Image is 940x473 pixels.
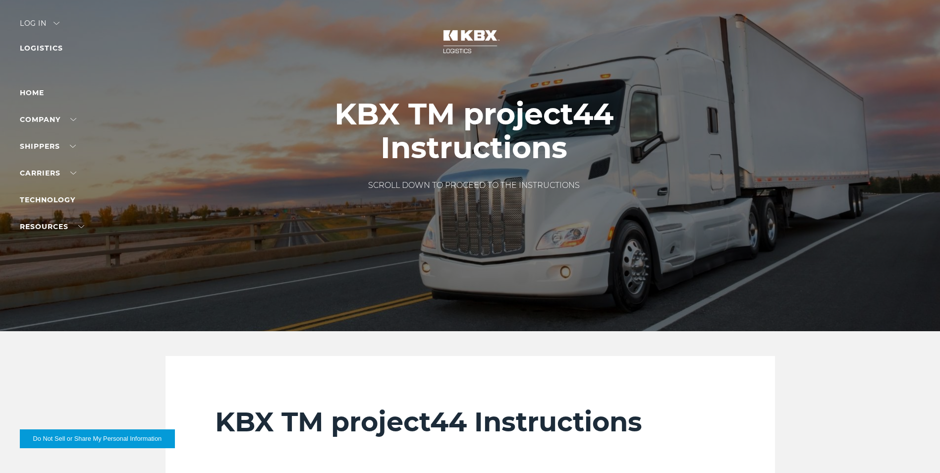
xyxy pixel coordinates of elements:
[20,88,44,97] a: Home
[20,44,63,53] a: LOGISTICS
[20,222,84,231] a: RESOURCES
[54,22,59,25] img: arrow
[433,20,507,63] img: kbx logo
[20,195,75,204] a: Technology
[20,142,76,151] a: SHIPPERS
[271,179,677,191] p: SCROLL DOWN TO PROCEED TO THE INSTRUCTIONS
[20,169,76,177] a: Carriers
[20,115,76,124] a: Company
[890,425,940,473] iframe: Chat Widget
[20,429,175,448] button: Do Not Sell or Share My Personal Information
[20,20,59,34] div: Log in
[215,406,725,438] h2: KBX TM project44 Instructions
[271,97,677,165] h1: KBX TM project44 Instructions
